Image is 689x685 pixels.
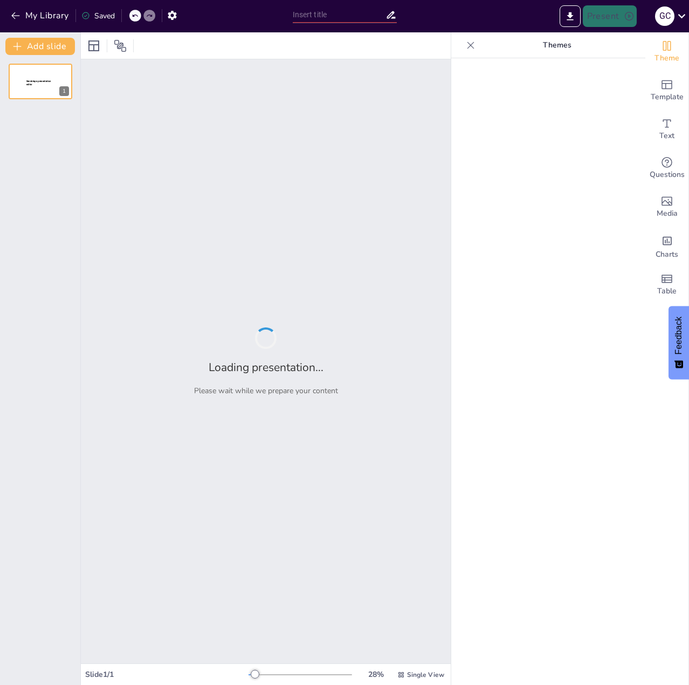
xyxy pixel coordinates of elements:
[407,670,444,679] span: Single View
[657,285,677,297] span: Table
[194,386,338,396] p: Please wait while we prepare your content
[674,317,684,354] span: Feedback
[645,71,688,110] div: Add ready made slides
[659,130,674,142] span: Text
[8,7,73,24] button: My Library
[645,32,688,71] div: Change the overall theme
[41,67,54,80] button: Duplicate Slide
[657,208,678,220] span: Media
[479,32,635,58] p: Themes
[363,669,389,680] div: 28 %
[669,306,689,379] button: Feedback - Show survey
[560,5,581,27] button: Export to PowerPoint
[645,188,688,227] div: Add images, graphics, shapes or video
[645,265,688,304] div: Add a table
[293,7,385,23] input: Insert title
[645,149,688,188] div: Get real-time input from your audience
[645,110,688,149] div: Add text boxes
[583,5,637,27] button: Present
[656,249,678,261] span: Charts
[114,39,127,52] span: Position
[651,91,684,103] span: Template
[85,669,249,680] div: Slide 1 / 1
[655,6,674,26] div: G C
[209,360,323,375] h2: Loading presentation...
[5,38,75,55] button: Add slide
[650,169,685,181] span: Questions
[655,5,674,27] button: G C
[654,52,679,64] span: Theme
[81,11,115,21] div: Saved
[26,80,51,86] span: Sendsteps presentation editor
[85,37,102,54] div: Layout
[645,227,688,265] div: Add charts and graphs
[56,67,69,80] button: Cannot delete last slide
[59,86,69,96] div: 1
[9,64,72,99] div: 1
